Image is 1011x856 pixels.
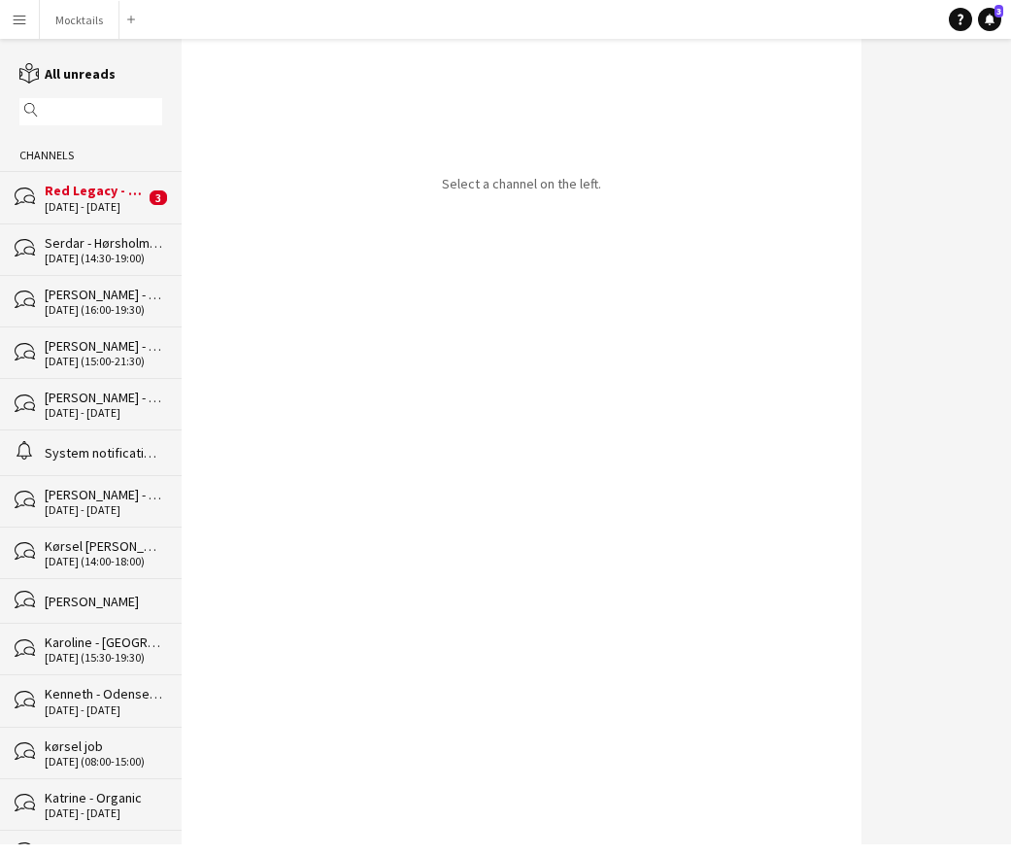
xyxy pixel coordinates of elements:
[442,175,601,192] p: Select a channel on the left.
[45,389,162,406] div: [PERSON_NAME] - Ordre Nr. 16583
[45,355,162,368] div: [DATE] (15:00-21:30)
[19,65,116,83] a: All unreads
[45,593,162,610] div: [PERSON_NAME]
[45,234,162,252] div: Serdar - Hørsholm - Ordrenr. 16596
[45,755,162,769] div: [DATE] (08:00-15:00)
[978,8,1001,31] a: 3
[45,486,162,503] div: [PERSON_NAME] - Ordre Nr. 16481
[45,633,162,651] div: Karoline - [GEOGRAPHIC_DATA] - Ordre Nr. 16520
[45,685,162,702] div: Kenneth - Odense - Ordre Nr. 14783
[45,252,162,265] div: [DATE] (14:30-19:00)
[40,1,119,39] button: Mocktails
[45,651,162,665] div: [DATE] (15:30-19:30)
[45,337,162,355] div: [PERSON_NAME] - [GEOGRAPHIC_DATA] - Ordre Nr. 16191
[45,503,162,517] div: [DATE] - [DATE]
[45,555,162,568] div: [DATE] (14:00-18:00)
[45,537,162,555] div: Kørsel [PERSON_NAME] [GEOGRAPHIC_DATA]
[45,703,162,717] div: [DATE] - [DATE]
[45,286,162,303] div: [PERSON_NAME] - Ordre Nr. 16486
[45,303,162,317] div: [DATE] (16:00-19:30)
[150,190,167,205] span: 3
[994,5,1003,17] span: 3
[45,182,145,199] div: Red Legacy - [GEOGRAPHIC_DATA] - Organic
[45,200,145,214] div: [DATE] - [DATE]
[45,406,162,420] div: [DATE] - [DATE]
[45,737,162,755] div: kørsel job
[45,806,162,820] div: [DATE] - [DATE]
[45,789,162,806] div: Katrine - Organic
[45,444,162,462] div: System notifications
